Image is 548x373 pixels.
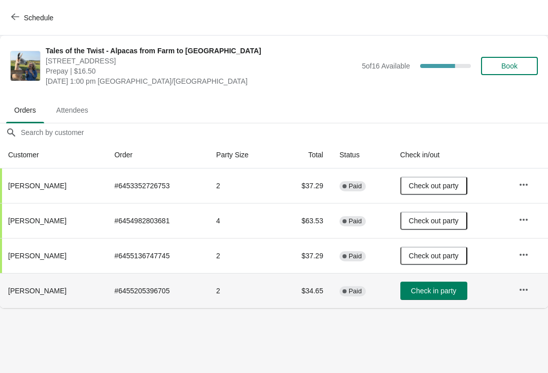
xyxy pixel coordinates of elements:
span: Check out party [409,182,459,190]
span: Paid [349,252,362,260]
span: Check out party [409,217,459,225]
td: # 6454982803681 [106,203,208,238]
span: Schedule [24,14,53,22]
span: Prepay | $16.50 [46,66,357,76]
span: Paid [349,182,362,190]
span: Attendees [48,101,96,119]
input: Search by customer [20,123,548,142]
td: 2 [208,273,277,308]
td: $34.65 [277,273,331,308]
span: Tales of the Twist - Alpacas from Farm to [GEOGRAPHIC_DATA] [46,46,357,56]
th: Check in/out [392,142,510,168]
span: [PERSON_NAME] [8,217,66,225]
span: Check in party [411,287,456,295]
td: # 6453352726753 [106,168,208,203]
span: Paid [349,217,362,225]
button: Check in party [400,282,467,300]
span: [STREET_ADDRESS] [46,56,357,66]
th: Status [331,142,392,168]
th: Party Size [208,142,277,168]
button: Schedule [5,9,61,27]
td: 2 [208,168,277,203]
button: Book [481,57,538,75]
img: Tales of the Twist - Alpacas from Farm to Yarn [11,51,40,81]
button: Check out party [400,177,467,195]
span: Check out party [409,252,459,260]
th: Order [106,142,208,168]
span: [PERSON_NAME] [8,182,66,190]
td: # 6455205396705 [106,273,208,308]
span: Book [501,62,518,70]
th: Total [277,142,331,168]
td: # 6455136747745 [106,238,208,273]
td: 2 [208,238,277,273]
span: [PERSON_NAME] [8,287,66,295]
button: Check out party [400,212,467,230]
span: [PERSON_NAME] [8,252,66,260]
td: $37.29 [277,168,331,203]
td: $63.53 [277,203,331,238]
span: 5 of 16 Available [362,62,410,70]
span: Orders [6,101,44,119]
span: Paid [349,287,362,295]
td: $37.29 [277,238,331,273]
td: 4 [208,203,277,238]
span: [DATE] 1:00 pm [GEOGRAPHIC_DATA]/[GEOGRAPHIC_DATA] [46,76,357,86]
button: Check out party [400,247,467,265]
